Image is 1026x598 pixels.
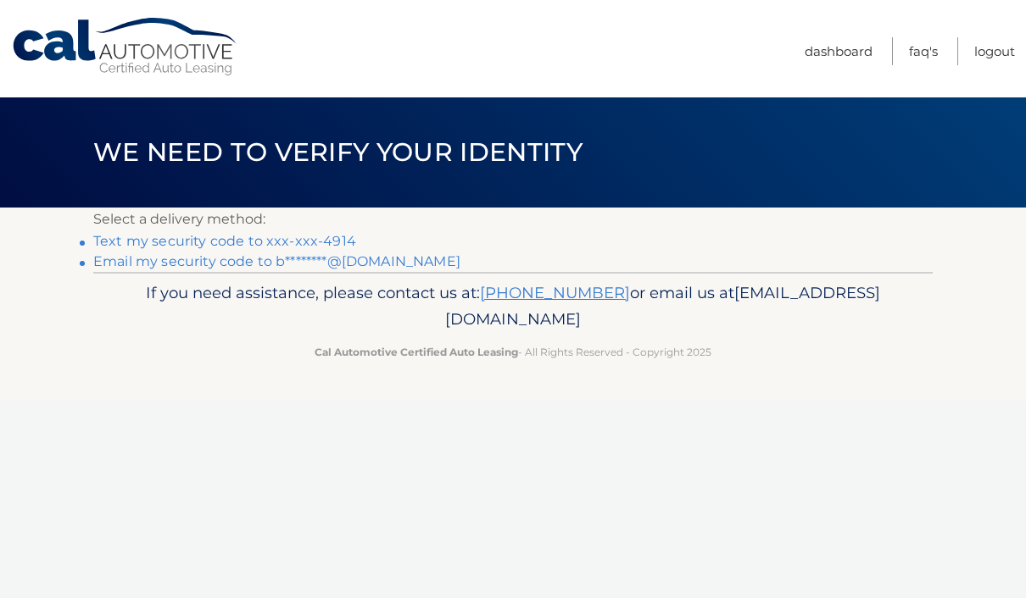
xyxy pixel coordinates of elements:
[11,17,240,77] a: Cal Automotive
[480,283,630,302] a: [PHONE_NUMBER]
[315,346,518,358] strong: Cal Automotive Certified Auto Leasing
[93,136,583,168] span: We need to verify your identity
[805,37,873,65] a: Dashboard
[909,37,938,65] a: FAQ's
[104,343,922,361] p: - All Rights Reserved - Copyright 2025
[93,208,933,231] p: Select a delivery method:
[93,233,356,249] a: Text my security code to xxx-xxx-4914
[104,280,922,334] p: If you need assistance, please contact us at: or email us at
[974,37,1015,65] a: Logout
[93,253,460,269] a: Email my security code to b********@[DOMAIN_NAME]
